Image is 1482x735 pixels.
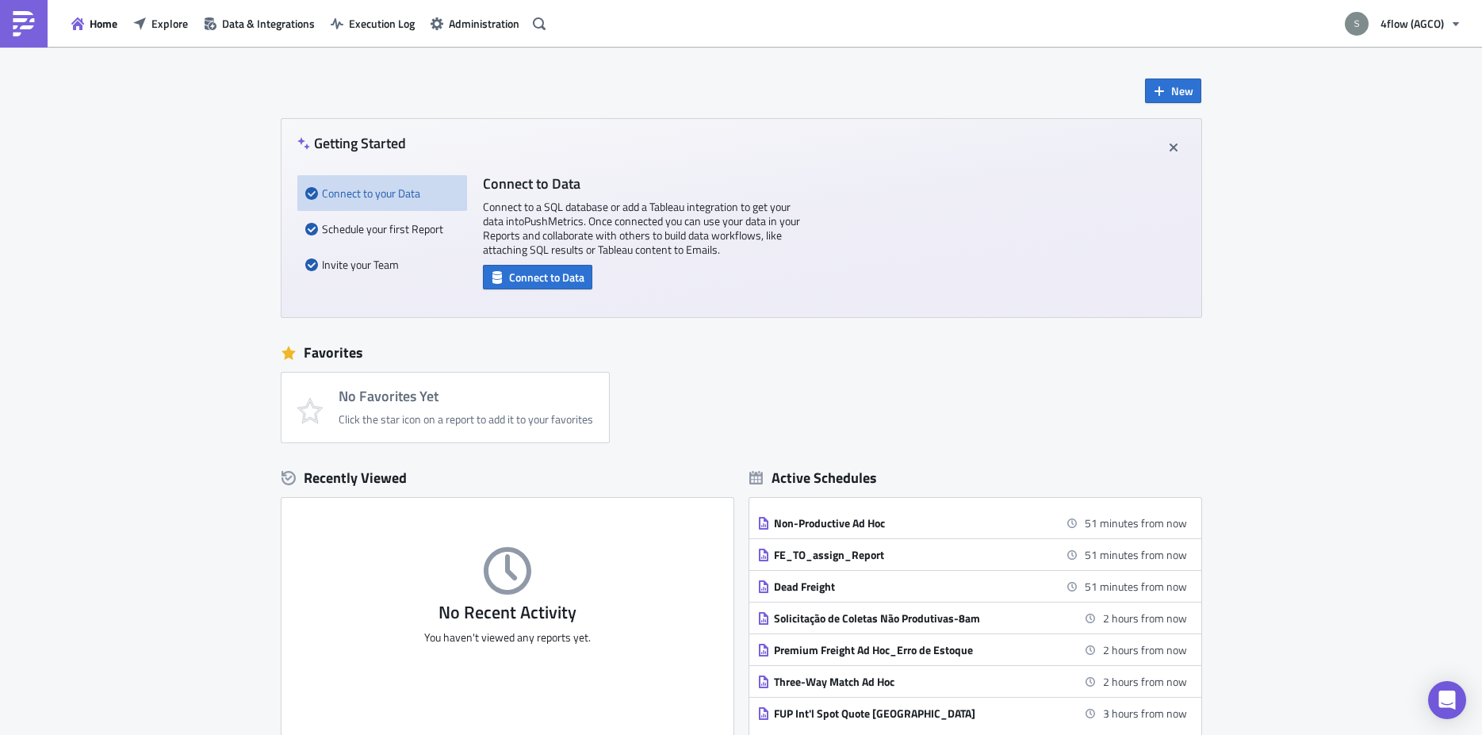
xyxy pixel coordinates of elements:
[1103,610,1187,626] time: 2025-09-12 12:00
[323,11,423,36] button: Execution Log
[774,643,1051,657] div: Premium Freight Ad Hoc_Erro de Estoque
[1085,515,1187,531] time: 2025-09-12 11:00
[281,630,733,645] p: You haven't viewed any reports yet.
[757,571,1187,602] a: Dead Freight51 minutes from now
[1103,673,1187,690] time: 2025-09-12 12:00
[774,706,1051,721] div: FUP Int'l Spot Quote [GEOGRAPHIC_DATA]
[222,15,315,32] span: Data & Integrations
[11,11,36,36] img: PushMetrics
[1145,78,1201,103] button: New
[349,15,415,32] span: Execution Log
[305,211,459,247] div: Schedule your first Report
[281,466,733,490] div: Recently Viewed
[1085,578,1187,595] time: 2025-09-12 11:00
[483,175,800,192] h4: Connect to Data
[297,135,406,151] h4: Getting Started
[757,539,1187,570] a: FE_TO_assign_Report51 minutes from now
[757,666,1187,697] a: Three-Way Match Ad Hoc2 hours from now
[509,269,584,285] span: Connect to Data
[151,15,188,32] span: Explore
[305,175,459,211] div: Connect to your Data
[196,11,323,36] button: Data & Integrations
[483,267,592,284] a: Connect to Data
[757,698,1187,729] a: FUP Int'l Spot Quote [GEOGRAPHIC_DATA]3 hours from now
[339,412,593,427] div: Click the star icon on a report to add it to your favorites
[1171,82,1193,99] span: New
[757,507,1187,538] a: Non-Productive Ad Hoc51 minutes from now
[774,611,1051,626] div: Solicitação de Coletas Não Produtivas-8am
[749,469,877,487] div: Active Schedules
[449,15,519,32] span: Administration
[757,603,1187,634] a: Solicitação de Coletas Não Produtivas-8am2 hours from now
[281,603,733,622] h3: No Recent Activity
[339,389,593,404] h4: No Favorites Yet
[774,675,1051,689] div: Three-Way Match Ad Hoc
[757,634,1187,665] a: Premium Freight Ad Hoc_Erro de Estoque2 hours from now
[125,11,196,36] button: Explore
[90,15,117,32] span: Home
[483,200,800,257] p: Connect to a SQL database or add a Tableau integration to get your data into PushMetrics . Once c...
[1428,681,1466,719] div: Open Intercom Messenger
[774,580,1051,594] div: Dead Freight
[305,247,459,282] div: Invite your Team
[1343,10,1370,37] img: Avatar
[774,548,1051,562] div: FE_TO_assign_Report
[281,341,1201,365] div: Favorites
[1335,6,1470,41] button: 4flow (AGCO)
[1085,546,1187,563] time: 2025-09-12 11:00
[1103,705,1187,722] time: 2025-09-12 12:45
[774,516,1051,530] div: Non-Productive Ad Hoc
[423,11,527,36] button: Administration
[63,11,125,36] button: Home
[1103,641,1187,658] time: 2025-09-12 12:00
[483,265,592,289] button: Connect to Data
[1381,15,1444,32] span: 4flow (AGCO)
